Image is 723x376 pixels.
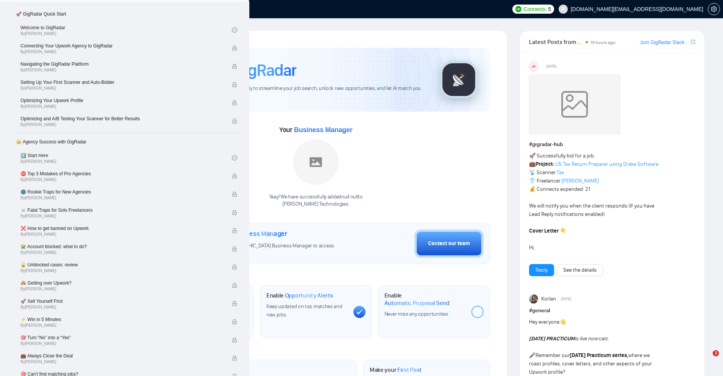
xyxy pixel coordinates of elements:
[529,352,536,359] span: 🎤
[170,292,191,299] span: Scanner
[397,366,422,374] span: First Post
[529,228,566,234] strong: Cover Letter 👇
[370,366,422,374] h1: Make your
[6,3,18,16] img: logo
[561,296,571,302] span: [DATE]
[269,201,363,208] p: [PERSON_NAME] Technologies .
[529,307,695,315] h1: # general
[708,6,720,12] a: setting
[546,63,556,70] span: [DATE]
[529,294,538,304] img: Korlan
[3,42,103,57] li: Getting Started
[266,292,333,299] h1: Enable
[148,366,224,374] h1: [PERSON_NAME]
[428,239,470,248] div: Contact our team
[548,5,551,13] span: 5
[5,24,37,40] span: Home
[555,161,658,167] a: US Tax Return Preparer using Drake Software
[148,292,191,299] h1: Set Up a
[234,60,296,80] span: GigRadar
[266,303,342,318] span: Keep updated on top matches and new jobs.
[708,6,720,12] span: setting
[384,292,465,307] h1: Enable
[529,335,598,342] em: is live now
[691,38,695,46] a: export
[269,194,363,208] div: Yaay! We have successfully added null null to
[18,46,54,52] span: Getting Started
[713,350,719,356] span: 2
[154,60,296,80] h1: Welcome to
[293,139,339,185] img: placeholder.png
[529,37,583,47] span: Latest Posts from the GigRadar Community
[127,6,162,12] a: dashboardDashboard
[570,352,628,359] strong: [DATE] Practicum series,
[529,140,695,149] h1: # gigradar-hub
[279,126,353,134] span: Your
[529,74,620,135] img: weqQh+iSagEgQAAAABJRU5ErkJggg==
[515,6,521,12] img: upwork-logo.png
[559,319,566,325] span: 👋
[524,5,547,13] span: Connects:
[384,299,449,307] span: Automatic Proposal Send
[9,46,14,52] span: rocket
[148,303,225,318] span: Enable the scanner for AI matching and real-time job alerts.
[193,366,224,374] span: Community
[285,292,333,299] span: Opportunity Alerts
[590,40,616,45] span: 19 hours ago
[536,266,548,274] a: Reply
[691,39,695,45] span: export
[154,85,428,99] span: We're excited to have you on board. Get ready to streamline your job search, unlock new opportuni...
[529,62,538,71] div: US
[148,230,287,238] h1: Set up your Country-Specific
[561,6,566,12] span: user
[529,264,554,276] button: Reply
[563,266,597,274] a: See the details
[640,38,689,47] a: Join GigRadar Slack Community
[9,65,14,70] span: fund-projection-screen
[541,295,556,303] span: Korlan
[233,230,287,238] span: Business Manager
[697,350,715,368] iframe: Intercom live chat
[142,273,206,282] span: GigRadar Automation
[557,169,564,176] a: Tax
[148,242,350,257] span: Set up your [GEOGRAPHIC_DATA] or [GEOGRAPHIC_DATA] Business Manager to access country-specific op...
[440,61,478,99] img: gigradar-logo.png
[562,178,599,184] a: [PERSON_NAME]
[708,3,720,15] button: setting
[9,64,39,71] span: Academy
[177,6,205,12] a: searchScanner
[536,161,554,167] strong: Project:
[384,311,449,317] span: Never miss any opportunities.
[414,230,484,258] button: Contact our team
[89,6,112,12] a: homeHome
[294,126,352,134] span: Business Manager
[90,358,98,366] span: double-left
[142,348,206,356] span: GigRadar Community
[18,64,39,71] span: Academy
[529,335,575,342] strong: [DATE] PRACTICUM
[557,264,603,276] button: See the details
